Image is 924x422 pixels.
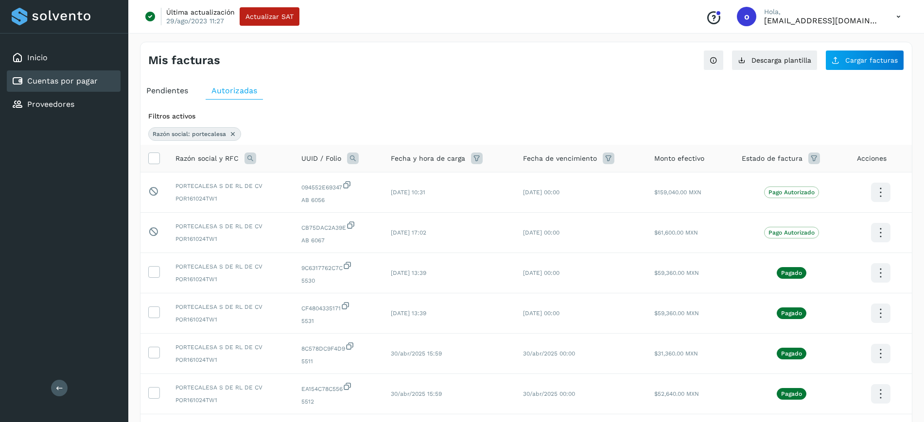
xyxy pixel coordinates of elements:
[391,350,442,357] span: 30/abr/2025 15:59
[391,189,425,196] span: [DATE] 10:31
[245,13,294,20] span: Actualizar SAT
[301,236,375,245] span: AB 6067
[148,127,241,141] div: Razón social: portecalesa
[146,86,188,95] span: Pendientes
[523,229,559,236] span: [DATE] 00:00
[523,310,559,317] span: [DATE] 00:00
[27,76,98,85] a: Cuentas por pagar
[732,50,818,70] button: Descarga plantilla
[148,111,904,121] div: Filtros activos
[857,153,887,164] span: Acciones
[764,8,881,16] p: Hola,
[654,153,704,164] span: Monto efectivo
[654,270,699,276] span: $59,360.00 MXN
[523,153,597,164] span: Fecha de vencimiento
[166,8,235,17] p: Última actualización
[301,382,375,393] span: EA154C78C556
[654,189,701,196] span: $159,040.00 MXN
[825,50,904,70] button: Cargar facturas
[654,350,698,357] span: $31,360.00 MXN
[175,222,286,231] span: PORTECALESA S DE RL DE CV
[781,390,802,397] p: Pagado
[175,182,286,190] span: PORTECALESA S DE RL DE CV
[301,180,375,192] span: 094552E69347
[654,310,699,317] span: $59,360.00 MXN
[391,229,426,236] span: [DATE] 17:02
[301,357,375,366] span: 5511
[211,86,257,95] span: Autorizadas
[148,53,220,68] h4: Mis facturas
[175,303,286,311] span: PORTECALESA S DE RL DE CV
[175,275,286,284] span: POR161024TW1
[301,220,375,232] span: CB75DAC2A39E
[781,270,802,276] p: Pagado
[175,355,286,364] span: POR161024TW1
[523,390,575,397] span: 30/abr/2025 00:00
[301,153,341,164] span: UUID / Folio
[845,57,898,64] span: Cargar facturas
[175,194,286,203] span: POR161024TW1
[523,189,559,196] span: [DATE] 00:00
[240,7,299,26] button: Actualizar SAT
[301,317,375,325] span: 5531
[301,196,375,204] span: AB 6056
[27,53,48,62] a: Inicio
[7,94,121,115] div: Proveedores
[654,229,698,236] span: $61,600.00 MXN
[175,235,286,243] span: POR161024TW1
[764,16,881,25] p: orlando@rfllogistics.com.mx
[27,100,74,109] a: Proveedores
[391,270,426,276] span: [DATE] 13:39
[301,261,375,272] span: 9C6317762C7C
[391,310,426,317] span: [DATE] 13:39
[301,276,375,285] span: 5530
[768,229,815,236] p: Pago Autorizado
[523,350,575,357] span: 30/abr/2025 00:00
[175,262,286,271] span: PORTECALESA S DE RL DE CV
[301,397,375,406] span: 5512
[175,153,239,164] span: Razón social y RFC
[654,390,699,397] span: $52,640.00 MXN
[175,383,286,392] span: PORTECALESA S DE RL DE CV
[301,341,375,353] span: 8C578DC9F4D9
[751,57,811,64] span: Descarga plantilla
[175,396,286,405] span: POR161024TW1
[742,153,802,164] span: Estado de factura
[7,70,121,92] div: Cuentas por pagar
[175,315,286,324] span: POR161024TW1
[768,189,815,196] p: Pago Autorizado
[781,310,802,317] p: Pagado
[391,153,465,164] span: Fecha y hora de carga
[391,390,442,397] span: 30/abr/2025 15:59
[166,17,224,25] p: 29/ago/2023 11:27
[175,343,286,352] span: PORTECALESA S DE RL DE CV
[781,350,802,357] p: Pagado
[301,301,375,313] span: CF4804335171
[153,130,226,138] span: Razón social: portecalesa
[523,270,559,276] span: [DATE] 00:00
[7,47,121,68] div: Inicio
